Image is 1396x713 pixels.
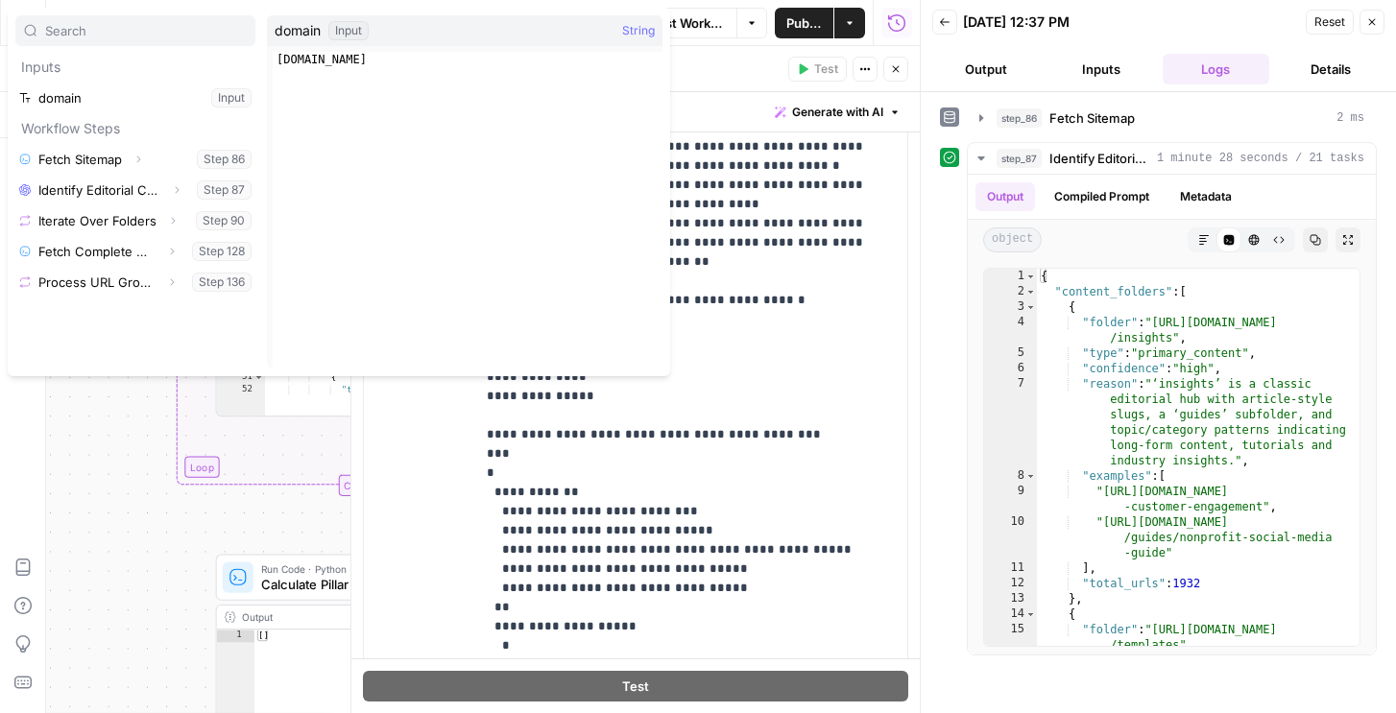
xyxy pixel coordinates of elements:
button: 2 ms [968,103,1376,133]
span: Toggle code folding, rows 3 through 13 [1025,299,1036,315]
div: 7 [984,376,1037,468]
div: 6 [984,361,1037,376]
div: 2 [984,284,1037,299]
span: Test Workflow [650,13,725,33]
div: Complete [338,475,394,496]
span: 1 minute 28 seconds / 21 tasks [1157,150,1364,167]
button: Logs [1163,54,1270,84]
span: Fetch Sitemap [1049,108,1135,128]
div: 12 [984,576,1037,591]
button: Select variable Fetch Complete Content URLs [15,236,255,267]
span: String [622,21,655,40]
button: Test [788,57,847,82]
div: 51 [217,371,265,384]
span: step_86 [997,108,1042,128]
button: Select variable Process URL Groups [15,267,255,297]
div: 5 [984,345,1037,361]
span: Test [622,677,649,696]
div: 52 [217,384,265,421]
span: Test [814,60,838,78]
button: Details [1277,54,1384,84]
span: Toggle code folding, rows 8 through 11 [1025,468,1036,484]
button: Compiled Prompt [1043,182,1161,211]
div: 1 minute 28 seconds / 21 tasks [968,175,1376,654]
span: Toggle code folding, rows 51 through 54 [253,371,264,384]
span: Reset [1314,13,1345,31]
button: Select variable Identify Editorial Content Folders [15,175,255,205]
button: Test [363,671,908,701]
button: Select variable Iterate Over Folders [15,205,255,236]
div: 14 [984,606,1037,622]
button: Output [975,182,1035,211]
span: object [983,227,1042,252]
div: 10 [984,514,1037,560]
div: 1 [217,630,254,642]
button: Select variable Fetch Sitemap [15,144,255,175]
span: domain [275,21,321,40]
div: 3 [984,299,1037,315]
button: Metadata [1168,182,1243,211]
p: Workflow Steps [15,113,255,144]
div: 11 [984,560,1037,576]
span: 2 ms [1336,109,1364,127]
span: Generate with AI [792,104,883,121]
button: Output [932,54,1040,84]
span: Toggle code folding, rows 14 through 24 [1025,606,1036,622]
button: Reset [1306,10,1354,35]
div: 13 [984,591,1037,606]
div: 8 [984,468,1037,484]
div: Input [328,21,369,40]
span: Publish [786,13,822,33]
div: 4 [984,315,1037,345]
span: step_87 [997,149,1042,168]
div: Complete [216,475,517,496]
div: 9 [984,484,1037,514]
button: Test Workflow [620,8,736,38]
span: Toggle code folding, rows 1 through 142 [1025,269,1036,284]
div: 15 [984,622,1037,653]
span: Identify Editorial Content Folders [1049,149,1149,168]
button: Select variable domain [15,83,255,113]
p: Inputs [15,52,255,83]
input: Search [45,21,247,40]
span: Run Code · Python [261,560,457,576]
span: Calculate Pillar Scores [261,575,457,594]
button: Publish [775,8,833,38]
div: LLM · GPT-5Content Type Analysis ReportStep 134Output { "content_type":"How-to guides", "count":6... [216,211,517,416]
span: Toggle code folding, rows 2 through 80 [1025,284,1036,299]
button: 1 minute 28 seconds / 21 tasks [968,143,1376,174]
div: 1 [984,269,1037,284]
button: Generate with AI [767,100,908,125]
div: Output [242,609,463,625]
button: Inputs [1047,54,1155,84]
